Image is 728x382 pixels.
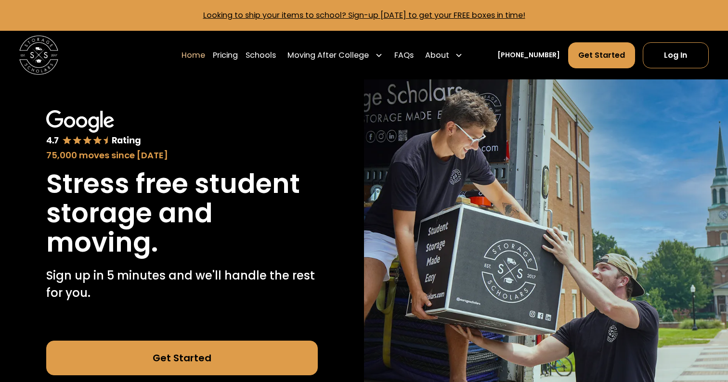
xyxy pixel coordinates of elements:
a: Get Started [568,42,635,68]
img: Google 4.7 star rating [46,110,141,146]
div: About [421,42,467,69]
div: 75,000 moves since [DATE] [46,149,318,162]
img: Storage Scholars main logo [19,36,58,75]
a: Schools [246,42,276,69]
a: Log In [643,42,709,68]
a: FAQs [394,42,414,69]
div: Moving After College [287,50,369,61]
a: Looking to ship your items to school? Sign-up [DATE] to get your FREE boxes in time! [203,10,525,21]
div: Moving After College [284,42,386,69]
a: Home [182,42,205,69]
a: Pricing [213,42,238,69]
a: Get Started [46,341,318,375]
div: About [425,50,449,61]
a: [PHONE_NUMBER] [497,50,560,60]
p: Sign up in 5 minutes and we'll handle the rest for you. [46,267,318,302]
h1: Stress free student storage and moving. [46,169,318,257]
